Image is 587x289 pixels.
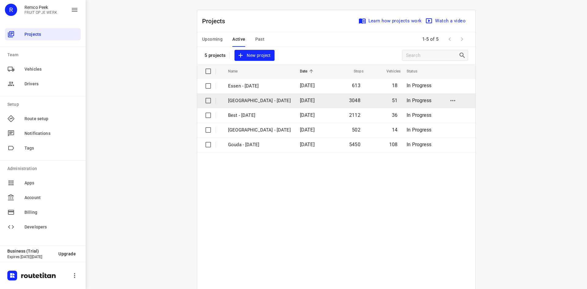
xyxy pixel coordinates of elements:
[58,251,76,256] span: Upgrade
[407,68,425,75] span: Status
[228,112,291,119] p: Best - Monday
[5,78,81,90] div: Drivers
[5,221,81,233] div: Developers
[228,127,291,134] p: Antwerpen - Monday
[300,68,316,75] span: Date
[228,141,291,148] p: Gouda - Monday
[5,113,81,125] div: Route setup
[228,83,291,90] p: Essen - [DATE]
[5,4,17,16] div: R
[24,224,78,230] span: Developers
[300,112,315,118] span: [DATE]
[407,112,431,118] span: In Progress
[407,142,431,147] span: In Progress
[24,209,78,216] span: Billing
[232,35,245,43] span: Active
[202,17,230,26] p: Projects
[238,52,271,59] span: New project
[300,98,315,103] span: [DATE]
[407,127,431,133] span: In Progress
[54,248,81,259] button: Upgrade
[7,52,81,58] p: Team
[392,127,397,133] span: 14
[300,83,315,88] span: [DATE]
[228,97,291,104] p: Zwolle - Monday
[300,142,315,147] span: [DATE]
[406,51,459,60] input: Search projects
[5,127,81,139] div: Notifications
[444,33,456,45] span: Previous Page
[24,10,57,15] p: FRUIT OP JE WERK
[407,83,431,88] span: In Progress
[392,83,397,88] span: 18
[349,98,360,103] span: 3048
[202,35,223,43] span: Upcoming
[389,142,398,147] span: 108
[392,112,397,118] span: 36
[5,142,81,154] div: Tags
[255,35,265,43] span: Past
[392,98,397,103] span: 51
[300,127,315,133] span: [DATE]
[7,255,54,259] p: Expires [DATE][DATE]
[24,116,78,122] span: Route setup
[24,195,78,201] span: Account
[205,53,226,58] p: 5 projects
[24,66,78,72] span: Vehicles
[352,83,360,88] span: 613
[24,5,57,10] p: Remco Peek
[456,33,468,45] span: Next Page
[234,50,274,61] button: New project
[5,63,81,75] div: Vehicles
[352,127,360,133] span: 502
[346,68,364,75] span: Stops
[407,98,431,103] span: In Progress
[378,68,401,75] span: Vehicles
[459,52,468,59] div: Search
[24,31,78,38] span: Projects
[5,206,81,218] div: Billing
[228,68,246,75] span: Name
[24,81,78,87] span: Drivers
[7,101,81,108] p: Setup
[7,165,81,172] p: Administration
[24,130,78,137] span: Notifications
[24,180,78,186] span: Apps
[5,177,81,189] div: Apps
[7,249,54,254] p: Business (Trial)
[349,142,360,147] span: 5450
[420,33,441,46] span: 1-5 of 5
[5,28,81,40] div: Projects
[5,191,81,204] div: Account
[24,145,78,151] span: Tags
[349,112,360,118] span: 2112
